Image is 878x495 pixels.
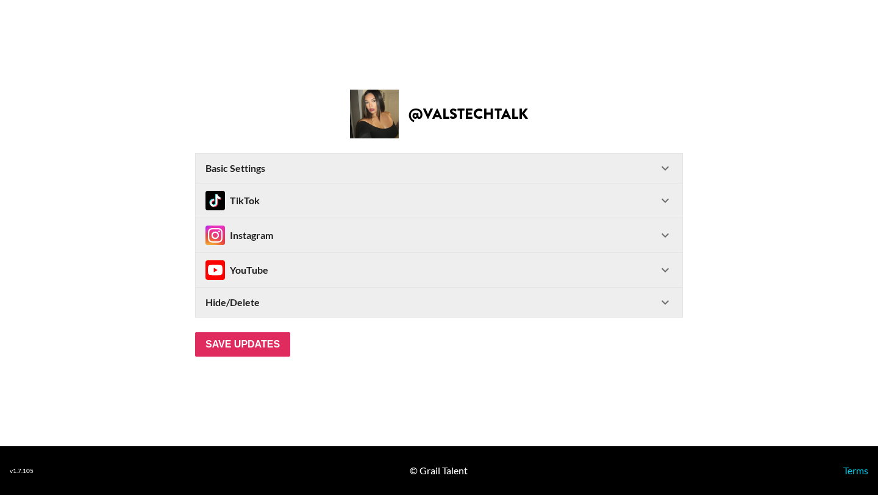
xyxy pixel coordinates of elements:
[196,154,682,183] div: Basic Settings
[205,260,225,280] img: Instagram
[205,296,260,308] strong: Hide/Delete
[10,467,34,475] div: v 1.7.105
[205,191,260,210] div: TikTok
[843,465,868,476] a: Terms
[195,332,290,357] input: Save Updates
[205,226,273,245] div: Instagram
[196,183,682,218] div: TikTokTikTok
[196,253,682,287] div: InstagramYouTube
[409,107,528,121] h2: @ valstechtalk
[205,191,225,210] img: TikTok
[196,288,682,317] div: Hide/Delete
[205,226,225,245] img: Instagram
[205,260,268,280] div: YouTube
[410,465,468,477] div: © Grail Talent
[205,162,265,174] strong: Basic Settings
[196,218,682,252] div: InstagramInstagram
[350,90,399,138] img: Creator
